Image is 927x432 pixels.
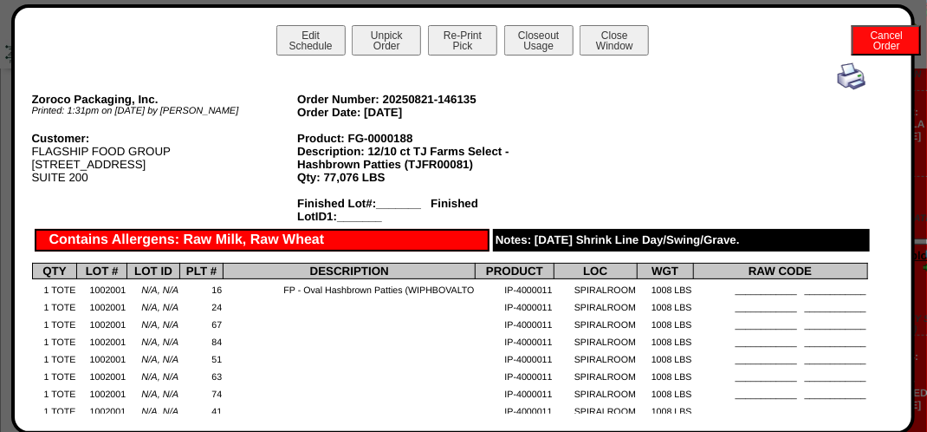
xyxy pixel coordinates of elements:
td: IP-4000011 [476,297,554,314]
td: 84 [180,331,224,349]
div: Order Number: 20250821-146135 [297,93,563,106]
button: CloseWindow [580,25,649,56]
td: 1008 LBS [637,366,693,383]
td: 1002001 [77,331,127,349]
button: EditSchedule [276,25,346,56]
img: print.gif [838,62,865,90]
td: 63 [180,366,224,383]
td: ____________ ____________ [693,279,867,297]
th: PRODUCT [476,264,554,279]
td: SPIRALROOM [554,366,637,383]
th: LOC [554,264,637,279]
div: Notes: [DATE] Shrink Line Day/Swing/Grave. [493,229,870,252]
span: N/A, N/A [141,320,178,331]
th: LOT ID [126,264,179,279]
td: SPIRALROOM [554,401,637,418]
td: 1 TOTE [32,279,77,297]
div: Product: FG-0000188 [297,132,563,145]
td: SPIRALROOM [554,349,637,366]
span: N/A, N/A [141,372,178,383]
td: SPIRALROOM [554,279,637,297]
td: 1 TOTE [32,366,77,383]
td: 1 TOTE [32,314,77,331]
td: ____________ ____________ [693,366,867,383]
div: Zoroco Packaging, Inc. [32,93,298,106]
div: FLAGSHIP FOOD GROUP [STREET_ADDRESS] SUITE 200 [32,132,298,184]
span: N/A, N/A [141,303,178,313]
button: CancelOrder [852,25,921,56]
td: ____________ ____________ [693,383,867,401]
td: IP-4000011 [476,401,554,418]
th: PLT # [180,264,224,279]
td: SPIRALROOM [554,331,637,349]
td: 24 [180,297,224,314]
td: 67 [180,314,224,331]
td: FP - Oval Hashbrown Patties (WIPHBOVALTO [224,279,476,297]
td: 1002001 [77,349,127,366]
td: IP-4000011 [476,383,554,401]
a: CloseWindow [578,39,651,52]
td: 74 [180,383,224,401]
td: 1 TOTE [32,331,77,349]
td: 1002001 [77,314,127,331]
span: N/A, N/A [141,285,178,296]
div: Printed: 1:31pm on [DATE] by [PERSON_NAME] [32,106,298,116]
td: 1008 LBS [637,401,693,418]
div: Finished Lot#:_______ Finished LotID1:_______ [297,197,563,223]
td: ____________ ____________ [693,314,867,331]
span: N/A, N/A [141,355,178,365]
td: ____________ ____________ [693,331,867,349]
th: LOT # [77,264,127,279]
td: IP-4000011 [476,279,554,297]
td: 41 [180,401,224,418]
td: 16 [180,279,224,297]
th: DESCRIPTION [224,264,476,279]
td: 1 TOTE [32,297,77,314]
td: 1002001 [77,383,127,401]
span: N/A, N/A [141,337,178,348]
div: Qty: 77,076 LBS [297,171,563,184]
td: 51 [180,349,224,366]
td: ____________ ____________ [693,297,867,314]
td: 1002001 [77,366,127,383]
td: 1 TOTE [32,349,77,366]
td: SPIRALROOM [554,297,637,314]
td: 1002001 [77,401,127,418]
th: RAW CODE [693,264,867,279]
td: 1002001 [77,297,127,314]
td: 1008 LBS [637,279,693,297]
button: Re-PrintPick [428,25,497,56]
button: CloseoutUsage [504,25,574,56]
td: 1008 LBS [637,331,693,349]
td: IP-4000011 [476,366,554,383]
td: 1008 LBS [637,297,693,314]
td: ____________ ____________ [693,401,867,418]
td: 1 TOTE [32,401,77,418]
th: WGT [637,264,693,279]
div: Customer: [32,132,298,145]
td: IP-4000011 [476,331,554,349]
button: UnpickOrder [352,25,421,56]
td: 1008 LBS [637,349,693,366]
span: N/A, N/A [141,389,178,400]
td: SPIRALROOM [554,314,637,331]
td: 1 TOTE [32,383,77,401]
td: 1008 LBS [637,383,693,401]
td: ____________ ____________ [693,349,867,366]
td: 1008 LBS [637,314,693,331]
td: IP-4000011 [476,314,554,331]
td: IP-4000011 [476,349,554,366]
div: Description: 12/10 ct TJ Farms Select - Hashbrown Patties (TJFR00081) [297,145,563,171]
th: QTY [32,264,77,279]
div: Order Date: [DATE] [297,106,563,119]
span: N/A, N/A [141,407,178,417]
div: Contains Allergens: Raw Milk, Raw Wheat [35,229,490,252]
td: 1002001 [77,279,127,297]
td: SPIRALROOM [554,383,637,401]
